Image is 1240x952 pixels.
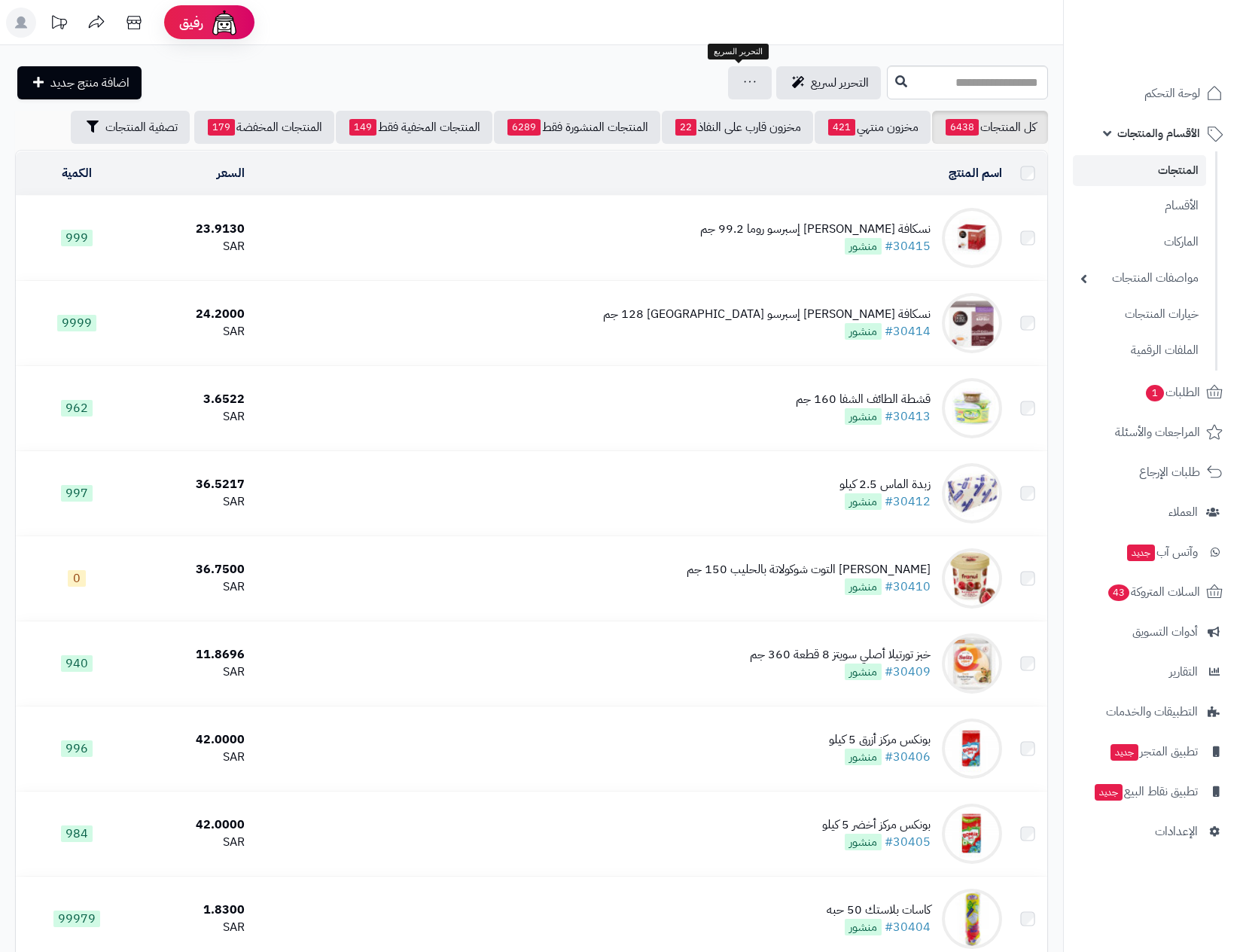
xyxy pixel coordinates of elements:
[17,66,142,99] a: اضافة منتج جديد
[942,378,1002,438] img: قشطة الطائف الشفا 160 جم
[1139,462,1200,483] span: طلبات الإرجاع
[946,119,979,136] span: 6438
[845,323,882,340] span: منشور
[885,748,931,766] a: #30406
[845,664,882,680] span: منشور
[1155,821,1198,842] span: الإعدادات
[1108,584,1129,601] span: 43
[750,646,931,664] div: خبز تورتيلا أصلي سويتز 8 قطعة 360 جم
[144,578,244,596] div: SAR
[1073,298,1206,331] a: خيارات المنتجات
[815,111,931,144] a: مخزون منتهي421
[68,570,86,587] span: 0
[708,44,769,60] div: التحرير السريع
[61,825,93,842] span: 984
[1169,661,1198,682] span: التقارير
[885,918,931,936] a: #30404
[845,834,882,850] span: منشور
[194,111,334,144] a: المنتجات المخفضة179
[1073,654,1231,690] a: التقارير
[932,111,1048,144] a: كل المنتجات6438
[144,561,244,578] div: 36.7500
[845,578,882,595] span: منشور
[1117,123,1200,144] span: الأقسام والمنتجات
[796,391,931,408] div: قشطة الطائف الشفا 160 جم
[1127,545,1155,561] span: جديد
[942,463,1002,523] img: زبدة الماس 2.5 كيلو
[687,561,931,578] div: [PERSON_NAME] التوت شوكولاتة بالحليب 150 جم
[144,408,244,426] div: SAR
[776,66,881,99] a: التحرير لسريع
[942,804,1002,864] img: بونكس مركز أخضر 5 كيلو
[209,8,239,38] img: ai-face.png
[144,476,244,493] div: 36.5217
[144,323,244,340] div: SAR
[1073,454,1231,490] a: طلبات الإرجاع
[1073,414,1231,450] a: المراجعات والأسئلة
[1073,614,1231,650] a: أدوات التسويق
[61,740,93,757] span: 996
[1073,374,1231,410] a: الطلبات1
[61,485,93,502] span: 997
[1106,701,1198,722] span: التطبيقات والخدمات
[1115,422,1200,443] span: المراجعات والأسئلة
[217,164,245,182] a: السعر
[144,221,244,238] div: 23.9130
[1107,581,1200,603] span: السلات المتروكة
[822,816,931,834] div: بونكس مركز أخضر 5 كيلو
[828,119,855,136] span: 421
[1073,155,1206,186] a: المنتجات
[885,578,931,596] a: #30410
[144,731,244,749] div: 42.0000
[1109,741,1198,762] span: تطبيق المتجر
[71,111,190,144] button: تصفية المنتجات
[144,664,244,681] div: SAR
[507,119,541,136] span: 6289
[662,111,813,144] a: مخزون قارب على النفاذ22
[942,633,1002,694] img: خبز تورتيلا أصلي سويتز 8 قطعة 360 جم
[40,8,78,41] a: تحديثات المنصة
[1095,784,1123,801] span: جديد
[1073,334,1206,367] a: الملفات الرقمية
[885,237,931,255] a: #30415
[1073,773,1231,810] a: تطبيق نقاط البيعجديد
[179,14,203,32] span: رفيق
[845,408,882,425] span: منشور
[61,230,93,246] span: 999
[61,400,93,416] span: 962
[61,655,93,672] span: 940
[1073,574,1231,610] a: السلات المتروكة43
[603,306,931,323] div: نسكافة [PERSON_NAME] إسبرسو [GEOGRAPHIC_DATA] 128 جم
[144,816,244,834] div: 42.0000
[829,731,931,749] div: بونكس مركز أزرق 5 كيلو
[1146,385,1164,401] span: 1
[845,749,882,765] span: منشور
[144,919,244,936] div: SAR
[1073,190,1206,222] a: الأقسام
[144,749,244,766] div: SAR
[349,119,376,136] span: 149
[845,919,882,935] span: منشور
[949,164,1002,182] a: اسم المنتج
[885,493,931,511] a: #30412
[1111,744,1138,761] span: جديد
[62,164,92,182] a: الكمية
[494,111,660,144] a: المنتجات المنشورة فقط6289
[336,111,492,144] a: المنتجات المخفية فقط149
[1073,75,1231,111] a: لوحة التحكم
[105,118,178,136] span: تصفية المنتجات
[1093,781,1198,802] span: تطبيق نقاط البيع
[144,391,244,408] div: 3.6522
[57,315,96,331] span: 9999
[885,833,931,851] a: #30405
[845,493,882,510] span: منشور
[700,221,931,238] div: نسكافة [PERSON_NAME] إسبرسو روما 99.2 جم
[885,322,931,340] a: #30414
[144,238,244,255] div: SAR
[942,548,1002,609] img: أيس كريم فراوني التوت شوكولاتة بالحليب 150 جم
[1073,694,1231,730] a: التطبيقات والخدمات
[53,911,100,927] span: 99979
[942,889,1002,949] img: كاسات بلاستك 50 حبه
[208,119,235,136] span: 179
[144,306,244,323] div: 24.2000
